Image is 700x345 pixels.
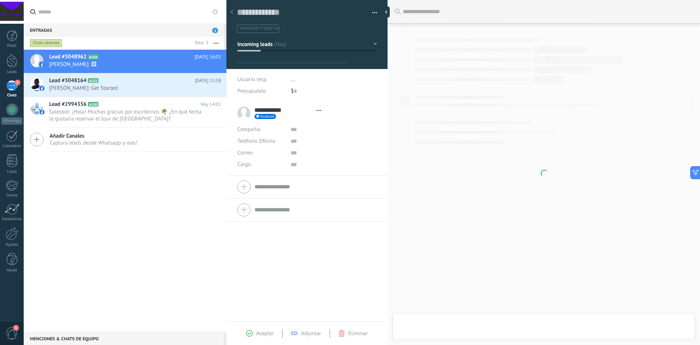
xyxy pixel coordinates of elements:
span: Usuario resp. [237,76,268,83]
span: Salesbot: ¡Hola! Muchas gracias por escribirnos 🌴 ¿En qué fecha le gustaría reservar el tour de [... [49,108,207,122]
a: Lead #2994356 A100 Hoy 14:01 Salesbot: ¡Hola! Muchas gracias por escribirnos 🌴 ¿En qué fecha le g... [24,97,226,127]
a: Lead #3048164 A103 [DATE] 15:58 [PERSON_NAME]: Get Started [24,73,226,97]
img: facebook-sm.svg [39,110,44,115]
div: Ayuda [1,268,23,273]
div: Panel [1,43,23,48]
div: Ocultar [382,7,390,18]
span: Presupuesto [237,88,266,95]
span: Cargo [237,162,251,167]
div: Presupuesto [237,85,285,97]
button: Correo [237,147,253,159]
span: [PERSON_NAME]: Get Started [49,85,207,92]
button: Más [208,37,224,50]
div: Compañía [237,124,285,135]
span: Captura leads desde Whatsapp y más! [50,139,137,146]
div: Correo [1,193,23,198]
span: facebook [260,115,274,118]
div: WhatsApp [1,118,22,124]
span: Añadir Canales [50,133,137,139]
div: Listas [1,169,23,174]
span: Teléfono Oficina [237,138,275,145]
div: $ [291,85,377,97]
span: Correo [237,149,253,156]
span: ... [291,76,295,83]
div: Usuario resp. [237,74,285,85]
span: Lead #3048962 [49,53,86,61]
span: [DATE] 16:03 [195,53,221,61]
span: 1 [13,325,19,331]
span: Hoy 14:01 [201,101,221,108]
div: Total: 3 [192,39,208,47]
span: 2 [15,80,20,85]
div: Cargo [237,159,285,170]
span: A100 [88,102,98,107]
a: Lead #3048962 A104 [DATE] 16:03 [PERSON_NAME]: 🖼 [24,50,226,73]
span: Aceptar [256,330,274,337]
div: Chats [1,93,23,98]
span: [DATE] 15:58 [195,77,221,84]
div: Calendario [1,144,23,149]
div: Chats abiertos [30,39,62,47]
span: 2 [212,28,218,33]
span: A104 [88,54,98,59]
span: A103 [88,78,98,83]
span: Adjuntar [301,330,321,337]
button: Teléfono Oficina [237,135,275,147]
img: facebook-sm.svg [39,86,44,91]
div: Entradas [24,23,224,37]
div: Estadísticas [1,217,23,222]
img: facebook-sm.svg [39,62,44,67]
span: Lead #3048164 [49,77,86,84]
div: Leads [1,70,23,74]
div: Ajustes [1,242,23,247]
span: #agregar etiquetas [240,26,279,31]
span: Eliminar [349,330,368,337]
span: Lead #2994356 [49,101,86,108]
div: Menciones & Chats de equipo [24,332,224,345]
span: [PERSON_NAME]: 🖼 [49,61,207,68]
